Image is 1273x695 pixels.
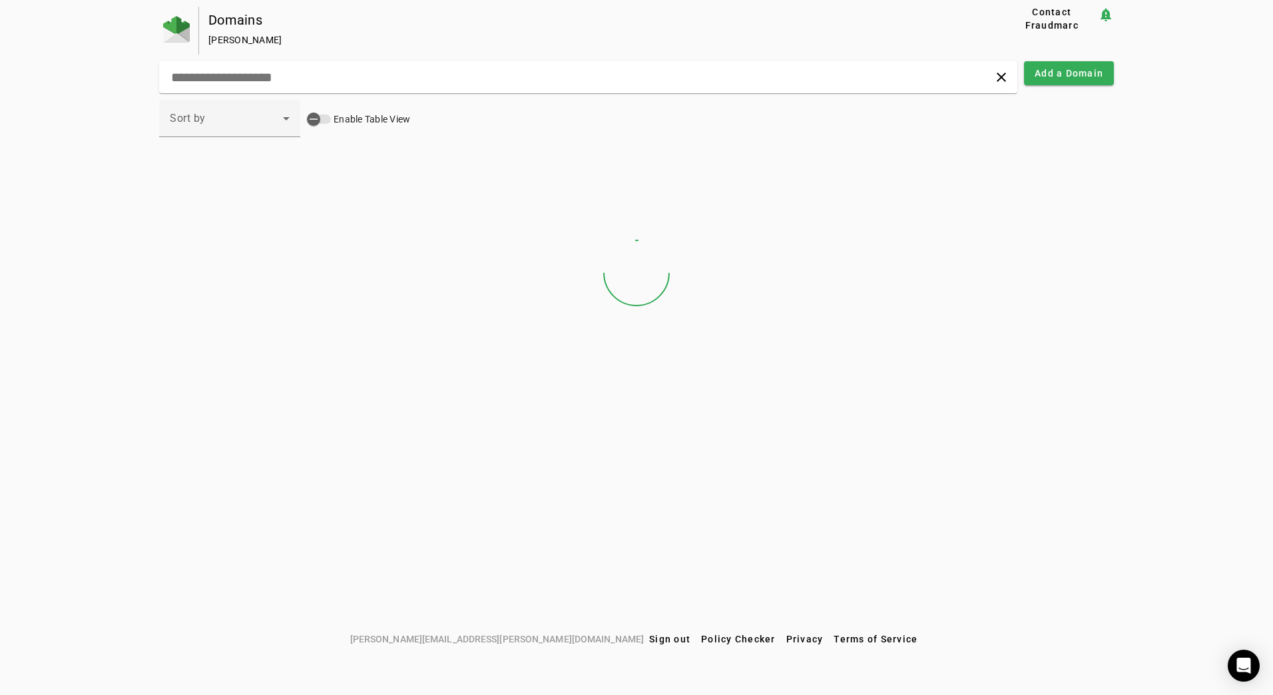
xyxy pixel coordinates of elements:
app-page-header: Domains [159,7,1114,55]
span: Privacy [786,634,824,644]
div: Open Intercom Messenger [1228,650,1260,682]
span: Sign out [649,634,690,644]
button: Policy Checker [696,627,781,651]
button: Terms of Service [828,627,923,651]
span: Terms of Service [834,634,917,644]
span: [PERSON_NAME][EMAIL_ADDRESS][PERSON_NAME][DOMAIN_NAME] [350,632,644,646]
div: Domains [208,13,963,27]
button: Contact Fraudmarc [1006,7,1098,31]
div: [PERSON_NAME] [208,33,963,47]
span: Contact Fraudmarc [1011,5,1093,32]
span: Add a Domain [1035,67,1103,80]
span: Sort by [170,112,206,124]
button: Add a Domain [1024,61,1114,85]
label: Enable Table View [331,113,410,126]
span: Policy Checker [701,634,776,644]
mat-icon: notification_important [1098,7,1114,23]
button: Sign out [644,627,696,651]
button: Privacy [781,627,829,651]
img: Fraudmarc Logo [163,16,190,43]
